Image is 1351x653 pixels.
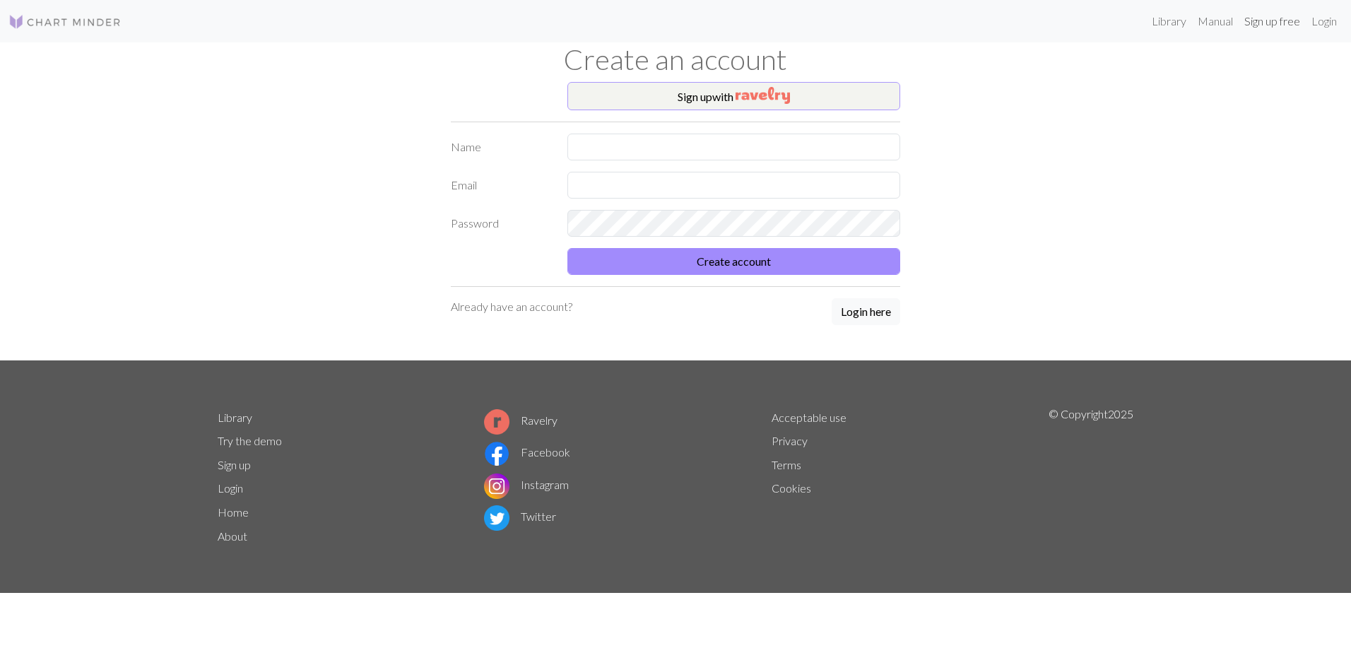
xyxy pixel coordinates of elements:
[772,434,808,447] a: Privacy
[484,473,509,499] img: Instagram logo
[1192,7,1239,35] a: Manual
[218,481,243,495] a: Login
[209,42,1142,76] h1: Create an account
[484,445,570,459] a: Facebook
[772,481,811,495] a: Cookies
[484,505,509,531] img: Twitter logo
[442,172,559,199] label: Email
[484,441,509,466] img: Facebook logo
[218,434,282,447] a: Try the demo
[218,529,247,543] a: About
[484,478,569,491] a: Instagram
[1049,406,1133,548] p: © Copyright 2025
[832,298,900,326] a: Login here
[218,411,252,424] a: Library
[451,298,572,315] p: Already have an account?
[442,210,559,237] label: Password
[1146,7,1192,35] a: Library
[1306,7,1343,35] a: Login
[442,134,559,160] label: Name
[484,413,557,427] a: Ravelry
[772,458,801,471] a: Terms
[484,409,509,435] img: Ravelry logo
[772,411,846,424] a: Acceptable use
[567,82,900,110] button: Sign upwith
[484,510,556,523] a: Twitter
[1239,7,1306,35] a: Sign up free
[218,505,249,519] a: Home
[832,298,900,325] button: Login here
[218,458,251,471] a: Sign up
[736,87,790,104] img: Ravelry
[567,248,900,275] button: Create account
[8,13,122,30] img: Logo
